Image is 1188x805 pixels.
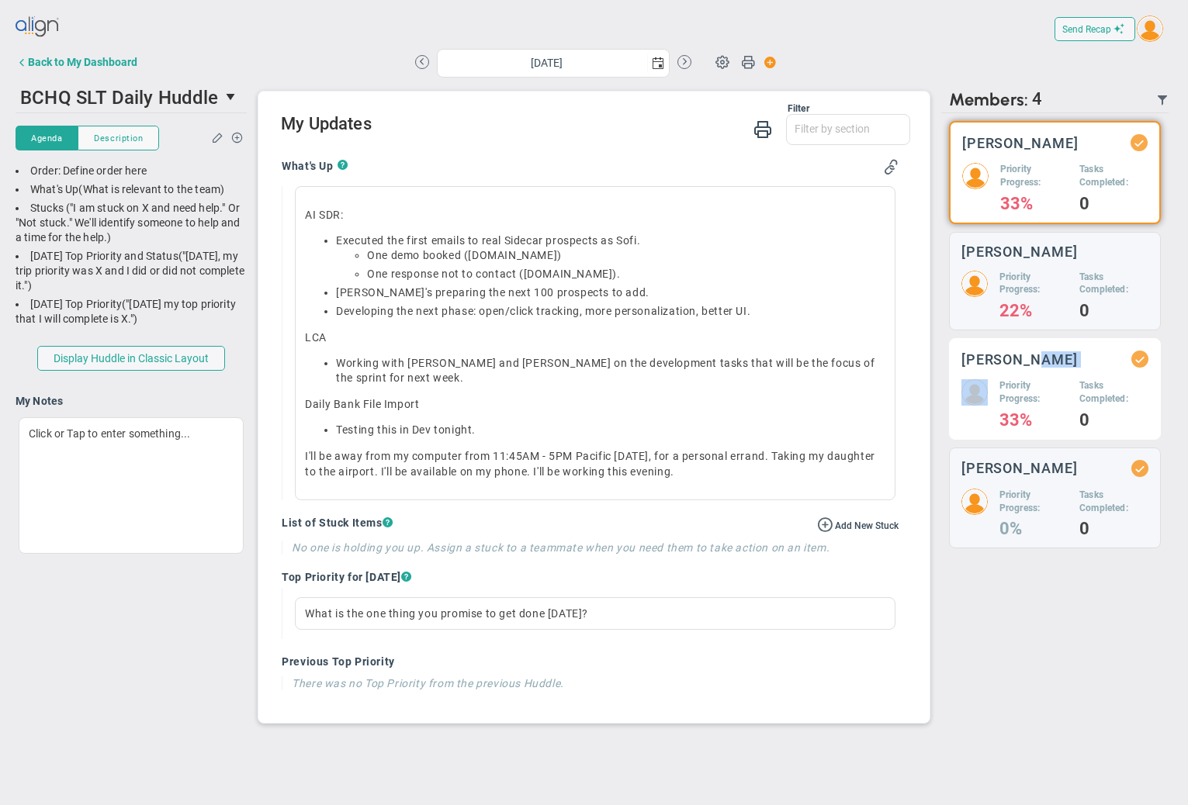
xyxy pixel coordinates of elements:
[999,522,1068,536] h4: 0%
[282,570,899,584] h4: Top Priority for [DATE]
[336,233,885,282] li: Executed the first emails to real Sidecar prospects﻿ as Sofi.
[999,413,1068,427] h4: 33%
[961,271,988,297] img: 141351.Person.photo
[305,448,885,479] p: I'll be away from my computer from 11:45AM - 5PM Pacific [DATE], for a personal errand. Taking my...
[1134,354,1145,364] div: Updated Status
[741,54,755,76] span: Print Huddle
[961,379,988,406] img: 205376.Person.photo
[1079,379,1148,406] h5: Tasks Completed:
[16,394,247,408] h4: My Notes
[16,126,78,150] button: Agenda
[949,89,1028,110] span: Members:
[336,356,885,385] li: Working with [PERSON_NAME] and [PERSON_NAME] on the development tasks that will be the focus of t...
[16,12,61,43] img: align-logo.svg
[835,520,899,531] span: Add New Stuck
[94,132,143,145] span: Description
[1000,163,1068,189] h5: Priority Progress:
[367,248,885,263] li: One demo booked ([DOMAIN_NAME])
[78,183,224,195] span: (What is relevant to the team)
[961,244,1078,259] h3: [PERSON_NAME]
[178,250,182,262] span: (
[305,207,885,223] p: AI SDR:
[16,298,236,325] span: "[DATE] my top priority that I will complete is X.")
[1055,17,1135,41] button: Send Recap
[1032,89,1042,110] span: 4
[1134,463,1145,474] div: Updated Status
[281,103,809,114] div: Filter
[16,164,247,178] div: Order: Define order here
[1137,16,1163,42] img: 202631.Person.photo
[336,423,885,437] li: Testing this in Dev tonight.
[817,516,899,533] button: Add New Stuck
[1079,197,1148,211] h4: 0
[219,84,245,110] span: select
[282,655,899,669] h4: Previous Top Priority
[292,676,899,690] h4: There was no Top Priority from the previous Huddle.
[16,202,241,244] span: "I am stuck on X and need help." Or "Not stuck." We'll identify someone to help and a time for th...
[336,285,885,300] li: [PERSON_NAME]'s preparing the next 100 prospects to add.
[30,250,178,262] span: [DATE] Top Priority and Status
[1156,94,1169,106] span: Filter Updated Members
[30,202,70,214] span: Stucks (
[961,461,1078,475] h3: [PERSON_NAME]
[753,119,772,138] span: Print My Huddle Updates
[37,346,225,371] button: Display Huddle in Classic Layout
[961,489,988,515] img: 205745.Person.photo
[295,597,895,630] div: What is the one thing you promise to get done [DATE]?
[999,489,1068,515] h5: Priority Progress:
[1079,522,1148,536] h4: 0
[999,304,1068,318] h4: 22%
[1079,304,1148,318] h4: 0
[999,271,1068,297] h5: Priority Progress:
[31,132,62,145] span: Agenda
[647,50,669,77] span: select
[305,396,885,412] p: Daily Bank File Import
[1079,271,1148,297] h5: Tasks Completed:
[16,250,244,292] span: "[DATE], my trip priority was X and I did or did not complete it.")
[1079,489,1148,515] h5: Tasks Completed:
[999,379,1068,406] h5: Priority Progress:
[1079,163,1148,189] h5: Tasks Completed:
[20,87,218,109] span: BCHQ SLT Daily Huddle
[962,163,989,189] img: 202631.Person.photo
[281,114,910,136] h2: My Updates
[28,56,137,68] div: Back to My Dashboard
[30,298,122,310] span: [DATE] Top Priority
[1000,197,1068,211] h4: 33%
[122,298,126,310] span: (
[757,52,777,73] span: Action Button
[787,115,909,143] input: Filter by section
[19,417,244,554] div: Click or Tap to enter something...
[1079,413,1148,427] h4: 0
[292,541,899,555] h4: No one is holding you up. Assign a stuck to a teammate when you need them to take action on an item.
[305,330,885,345] p: LCA
[16,182,247,197] div: What's Up
[336,304,885,319] li: Developing the next phase﻿: open/click tracking, more personalization, better UI.
[107,231,111,244] span: )
[961,352,1078,367] h3: [PERSON_NAME]
[708,47,737,76] span: Huddle Settings
[1134,137,1145,148] div: Updated Status
[282,516,899,530] h4: List of Stuck Items
[282,159,337,173] h4: What's Up
[367,267,885,282] li: One response not to contact ( .
[78,126,159,150] button: Description
[962,136,1079,150] h3: [PERSON_NAME]
[16,47,137,78] button: Back to My Dashboard
[1062,24,1111,35] span: Send Recap
[524,268,617,280] span: [DOMAIN_NAME])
